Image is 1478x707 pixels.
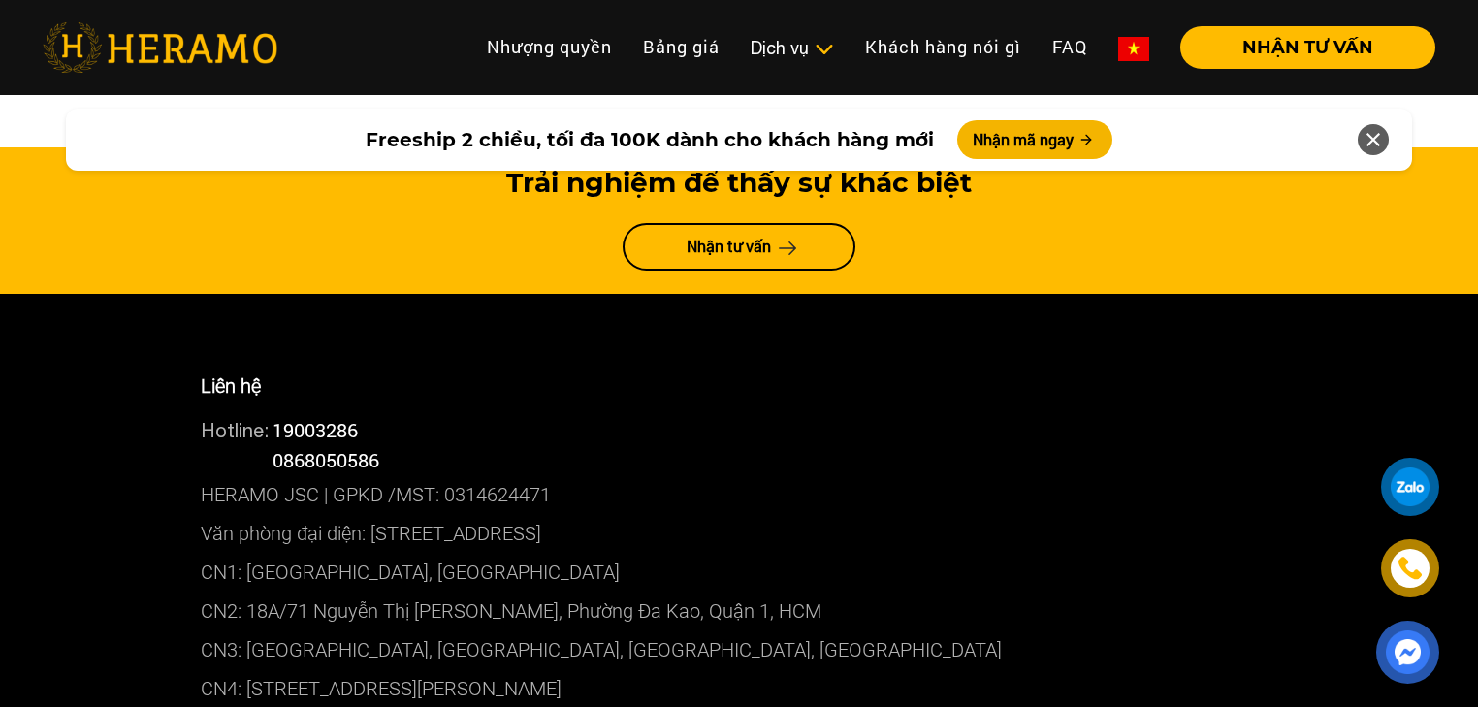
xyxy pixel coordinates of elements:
a: Nhận tư vấn [623,223,855,271]
img: phone-icon [1396,555,1424,583]
img: heramo-logo.png [43,22,277,73]
a: phone-icon [1384,542,1436,595]
span: Freeship 2 chiều, tối đa 100K dành cho khách hàng mới [366,125,934,154]
a: FAQ [1037,26,1103,68]
p: CN3: [GEOGRAPHIC_DATA], [GEOGRAPHIC_DATA], [GEOGRAPHIC_DATA], [GEOGRAPHIC_DATA] [201,630,1277,669]
a: Nhượng quyền [471,26,627,68]
h3: Trải nghiệm để thấy sự khác biệt [201,167,1277,200]
img: subToggleIcon [814,40,834,59]
img: vn-flag.png [1118,37,1149,61]
a: Khách hàng nói gì [850,26,1037,68]
span: Hotline: [201,419,269,441]
img: arrow-next [779,241,797,255]
a: NHẬN TƯ VẤN [1165,39,1435,56]
p: Liên hệ [201,371,1277,401]
button: Nhận mã ngay [957,120,1112,159]
div: Dịch vụ [751,35,834,61]
a: 19003286 [273,417,358,442]
p: CN1: [GEOGRAPHIC_DATA], [GEOGRAPHIC_DATA] [201,553,1277,592]
a: Bảng giá [627,26,735,68]
button: NHẬN TƯ VẤN [1180,26,1435,69]
p: CN2: 18A/71 Nguyễn Thị [PERSON_NAME], Phường Đa Kao, Quận 1, HCM [201,592,1277,630]
span: 0868050586 [273,447,379,472]
p: Văn phòng đại diện: [STREET_ADDRESS] [201,514,1277,553]
p: HERAMO JSC | GPKD /MST: 0314624471 [201,475,1277,514]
